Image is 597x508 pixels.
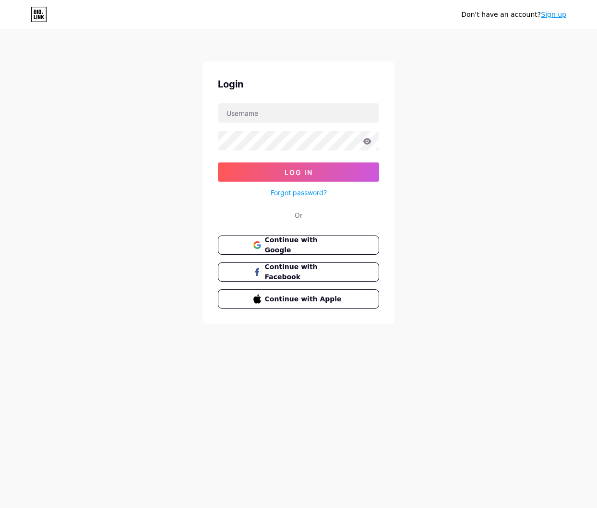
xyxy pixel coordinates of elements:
div: Don't have an account? [461,10,566,20]
a: Sign up [541,11,566,18]
div: Or [295,210,302,220]
span: Continue with Apple [265,294,344,304]
input: Username [218,103,379,123]
button: Continue with Facebook [218,262,379,282]
div: Login [218,77,379,91]
button: Continue with Apple [218,289,379,309]
span: Log In [285,168,313,176]
span: Continue with Google [265,235,344,255]
a: Forgot password? [271,187,327,198]
button: Continue with Google [218,235,379,255]
span: Continue with Facebook [265,262,344,282]
button: Log In [218,162,379,182]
